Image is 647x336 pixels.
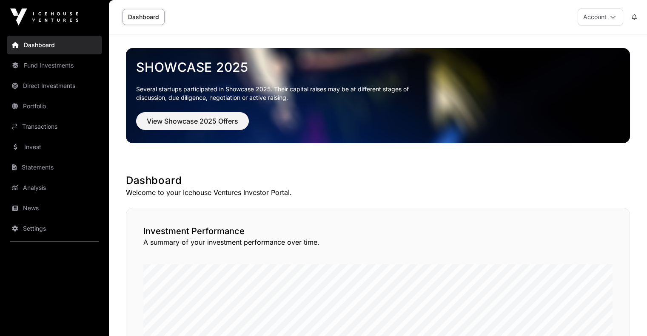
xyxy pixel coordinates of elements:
img: Icehouse Ventures Logo [10,8,78,25]
a: Dashboard [7,36,102,54]
a: Dashboard [123,9,165,25]
button: Account [578,8,623,25]
p: Several startups participated in Showcase 2025. Their capital raises may be at different stages o... [136,85,422,102]
a: Invest [7,138,102,156]
h1: Dashboard [126,174,630,187]
a: Showcase 2025 [136,59,620,75]
button: View Showcase 2025 Offers [136,112,249,130]
span: View Showcase 2025 Offers [147,116,238,126]
a: News [7,199,102,217]
a: Analysis [7,178,102,197]
a: Transactions [7,117,102,136]
iframe: Chat Widget [604,295,647,336]
a: Fund Investments [7,56,102,75]
a: Statements [7,158,102,177]
p: A summary of your investment performance over time. [143,237,613,247]
a: View Showcase 2025 Offers [136,121,249,129]
a: Direct Investments [7,76,102,95]
img: Showcase 2025 [126,48,630,143]
a: Portfolio [7,97,102,116]
h2: Investment Performance [143,225,613,237]
p: Welcome to your Icehouse Ventures Investor Portal. [126,187,630,198]
a: Settings [7,219,102,238]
